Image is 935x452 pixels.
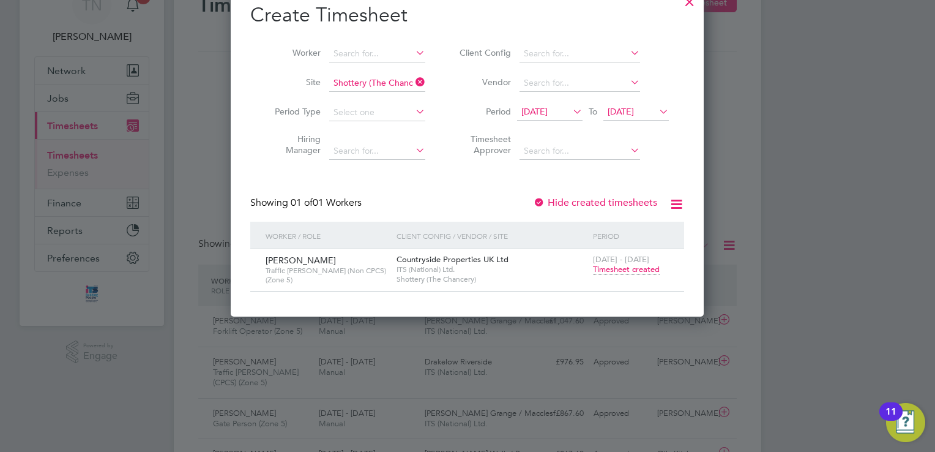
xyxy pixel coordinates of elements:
span: To [585,104,601,119]
div: Client Config / Vendor / Site [393,222,590,250]
label: Worker [266,47,321,58]
span: 01 of [291,197,313,209]
input: Search for... [520,143,640,160]
h2: Create Timesheet [250,2,684,28]
span: Shottery (The Chancery) [397,274,587,284]
span: [DATE] [608,106,634,117]
label: Hiring Manager [266,134,321,156]
div: Period [590,222,672,250]
span: [PERSON_NAME] [266,255,336,266]
span: [DATE] [521,106,548,117]
input: Search for... [520,75,640,92]
input: Select one [329,104,425,121]
input: Search for... [329,143,425,160]
div: 11 [885,412,896,428]
span: Countryside Properties UK Ltd [397,254,508,265]
span: Traffic [PERSON_NAME] (Non CPCS) (Zone 5) [266,266,387,285]
input: Search for... [520,45,640,62]
label: Vendor [456,77,511,88]
label: Timesheet Approver [456,134,511,156]
span: [DATE] - [DATE] [593,254,649,265]
label: Hide created timesheets [533,197,657,209]
button: Open Resource Center, 11 new notifications [886,403,925,442]
span: 01 Workers [291,197,362,209]
span: ITS (National) Ltd. [397,265,587,274]
label: Period [456,106,511,117]
label: Period Type [266,106,321,117]
input: Search for... [329,75,425,92]
label: Client Config [456,47,511,58]
div: Worker / Role [263,222,393,250]
span: Timesheet created [593,264,660,275]
div: Showing [250,197,364,209]
input: Search for... [329,45,425,62]
label: Site [266,77,321,88]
